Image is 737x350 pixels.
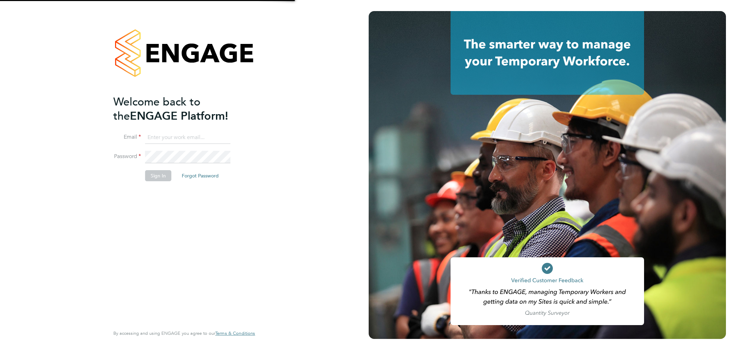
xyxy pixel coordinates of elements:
[113,153,141,160] label: Password
[113,330,255,336] span: By accessing and using ENGAGE you agree to our
[113,133,141,141] label: Email
[176,170,224,181] button: Forgot Password
[113,95,200,123] span: Welcome back to the
[145,131,230,144] input: Enter your work email...
[145,170,171,181] button: Sign In
[113,95,248,123] h2: ENGAGE Platform!
[215,331,255,336] a: Terms & Conditions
